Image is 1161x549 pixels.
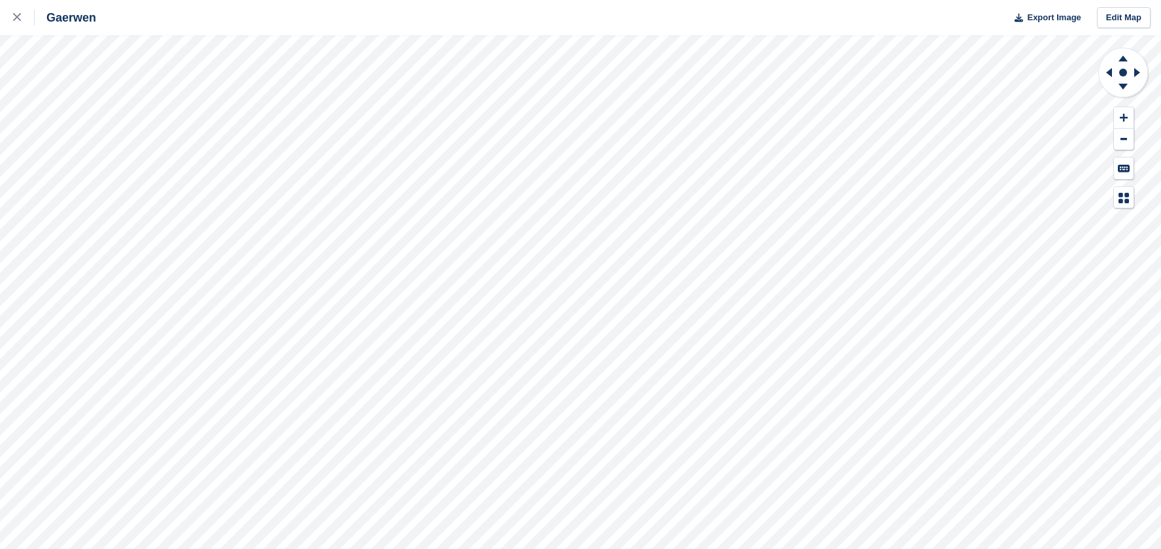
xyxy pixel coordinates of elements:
[35,10,96,25] div: Gaerwen
[1114,158,1134,179] button: Keyboard Shortcuts
[1027,11,1081,24] span: Export Image
[1114,107,1134,129] button: Zoom In
[1114,187,1134,208] button: Map Legend
[1114,129,1134,150] button: Zoom Out
[1097,7,1151,29] a: Edit Map
[1007,7,1081,29] button: Export Image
